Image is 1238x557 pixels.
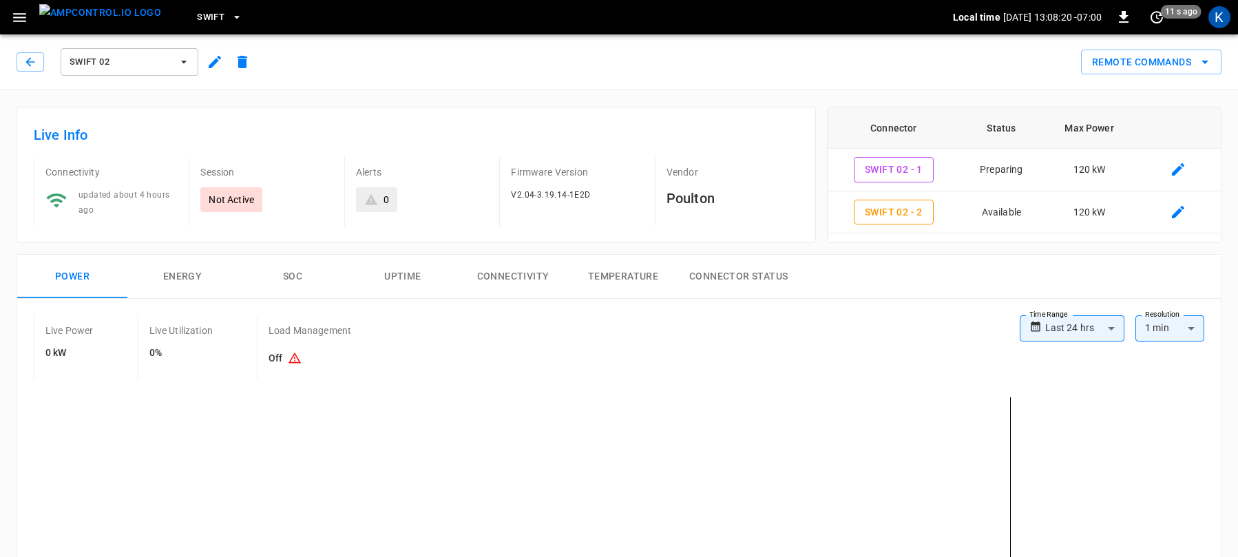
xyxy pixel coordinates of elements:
[384,193,389,207] div: 0
[1043,149,1135,191] td: 120 kW
[1045,315,1124,341] div: Last 24 hrs
[127,255,238,299] button: Energy
[959,191,1043,234] td: Available
[828,107,1221,233] table: connector table
[1146,6,1168,28] button: set refresh interval
[1003,10,1102,24] p: [DATE] 13:08:20 -07:00
[1161,5,1202,19] span: 11 s ago
[828,107,959,149] th: Connector
[1043,191,1135,234] td: 120 kW
[200,165,333,179] p: Session
[78,190,169,215] span: updated about 4 hours ago
[45,346,94,361] h6: 0 kW
[45,324,94,337] p: Live Power
[511,190,590,200] span: V2.04-3.19.14-1E2D
[1029,309,1068,320] label: Time Range
[39,4,161,21] img: ampcontrol.io logo
[70,54,171,70] span: Swift 02
[238,255,348,299] button: SOC
[854,200,934,225] button: Swift 02 - 2
[1145,309,1179,320] label: Resolution
[149,324,213,337] p: Live Utilization
[667,187,799,209] h6: Poulton
[348,255,458,299] button: Uptime
[269,324,351,337] p: Load Management
[667,165,799,179] p: Vendor
[568,255,678,299] button: Temperature
[149,346,213,361] h6: 0%
[1081,50,1221,75] button: Remote Commands
[269,346,351,372] h6: Off
[282,346,307,372] button: Existing capacity schedules won’t take effect because Load Management is turned off. To activate ...
[1208,6,1230,28] div: profile-icon
[678,255,799,299] button: Connector Status
[17,255,127,299] button: Power
[458,255,568,299] button: Connectivity
[959,149,1043,191] td: Preparing
[356,165,488,179] p: Alerts
[854,157,934,182] button: Swift 02 - 1
[209,193,254,207] p: Not Active
[191,4,248,31] button: Swift
[1043,107,1135,149] th: Max Power
[61,48,198,76] button: Swift 02
[1135,315,1204,341] div: 1 min
[953,10,1000,24] p: Local time
[197,10,224,25] span: Swift
[511,165,643,179] p: Firmware Version
[959,107,1043,149] th: Status
[1081,50,1221,75] div: remote commands options
[34,124,799,146] h6: Live Info
[45,165,178,179] p: Connectivity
